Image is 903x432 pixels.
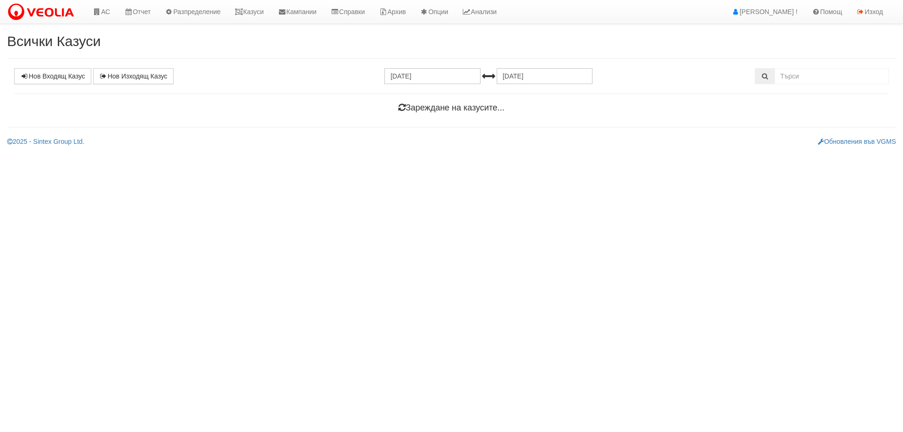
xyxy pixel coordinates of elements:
[14,68,91,84] a: Нов Входящ Казус
[7,2,79,22] img: VeoliaLogo.png
[818,138,896,145] a: Обновления във VGMS
[7,33,896,49] h2: Всички Казуси
[7,138,85,145] a: 2025 - Sintex Group Ltd.
[14,103,889,113] h4: Зареждане на казусите...
[93,68,174,84] a: Нов Изходящ Казус
[775,68,889,84] input: Търсене по Идентификатор, Бл/Вх/Ап, Тип, Описание, Моб. Номер, Имейл, Файл, Коментар,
